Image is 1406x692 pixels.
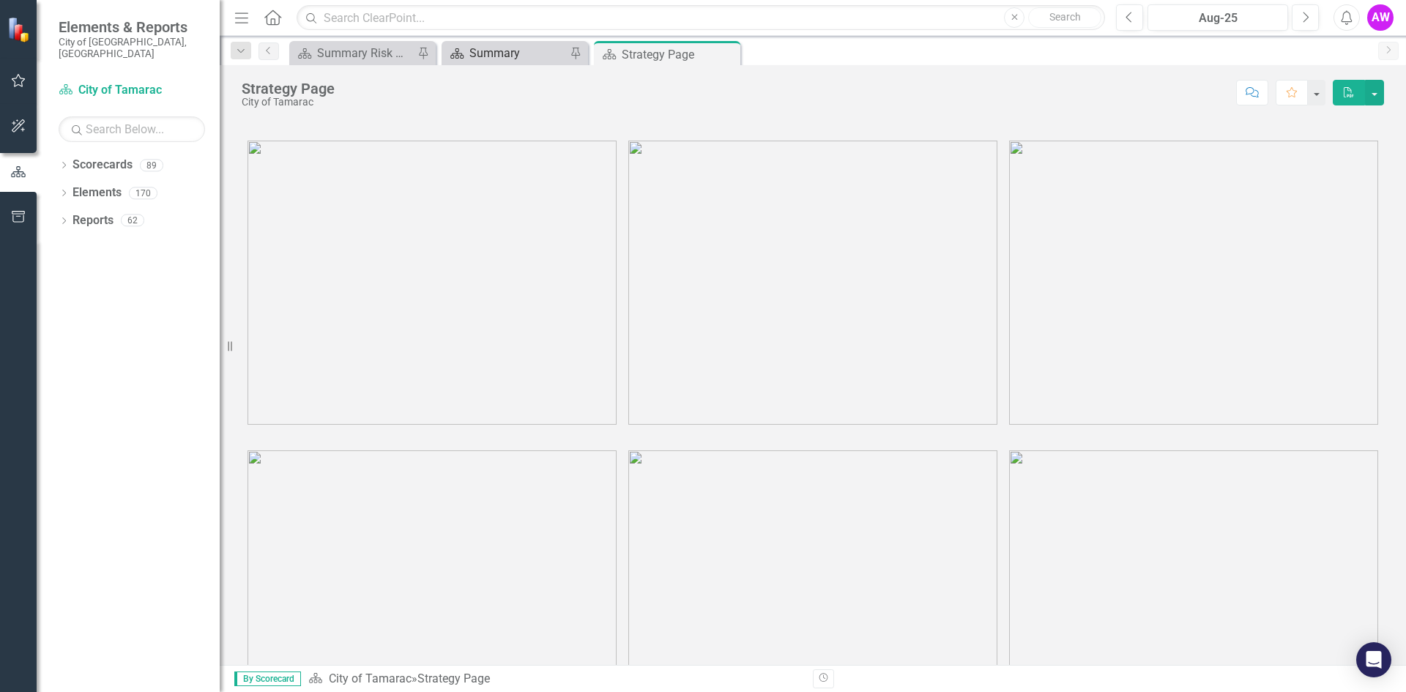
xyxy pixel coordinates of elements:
div: Summary [469,44,566,62]
a: Scorecards [72,157,133,174]
button: Aug-25 [1148,4,1288,31]
div: » [308,671,802,688]
a: Reports [72,212,114,229]
div: 170 [129,187,157,199]
div: 62 [121,215,144,227]
a: City of Tamarac [329,671,412,685]
a: Summary [445,44,566,62]
img: tamarac1%20v3.png [248,141,617,425]
div: 89 [140,159,163,171]
input: Search Below... [59,116,205,142]
a: City of Tamarac [59,82,205,99]
div: City of Tamarac [242,97,335,108]
div: Strategy Page [242,81,335,97]
div: Aug-25 [1153,10,1283,27]
input: Search ClearPoint... [297,5,1105,31]
img: ClearPoint Strategy [7,16,33,42]
span: Search [1049,11,1081,23]
div: Strategy Page [622,45,737,64]
img: tamarac3%20v3.png [1009,141,1378,425]
img: tamarac2%20v3.png [628,141,997,425]
a: Elements [72,185,122,201]
small: City of [GEOGRAPHIC_DATA], [GEOGRAPHIC_DATA] [59,36,205,60]
div: Strategy Page [417,671,490,685]
span: Elements & Reports [59,18,205,36]
a: Summary Risk Management - Program Description (8401) [293,44,414,62]
div: Open Intercom Messenger [1356,642,1391,677]
span: By Scorecard [234,671,301,686]
div: Summary Risk Management - Program Description (8401) [317,44,414,62]
button: Search [1028,7,1101,28]
button: AW [1367,4,1394,31]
